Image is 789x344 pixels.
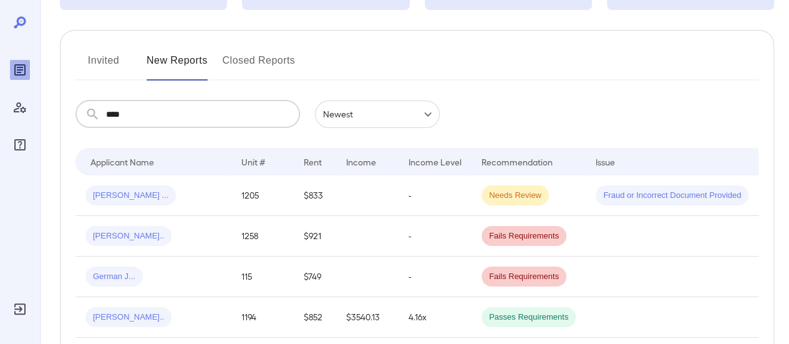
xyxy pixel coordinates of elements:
[399,297,472,338] td: 4.16x
[596,190,748,202] span: Fraud or Incorrect Document Provided
[85,230,172,242] span: [PERSON_NAME]..
[90,154,154,169] div: Applicant Name
[294,175,336,216] td: $833
[596,154,616,169] div: Issue
[241,154,265,169] div: Unit #
[294,216,336,257] td: $921
[10,299,30,319] div: Log Out
[294,257,336,297] td: $749
[482,312,576,323] span: Passes Requirements
[85,190,176,202] span: [PERSON_NAME] ...
[399,216,472,257] td: -
[231,297,294,338] td: 1194
[85,312,172,323] span: [PERSON_NAME]..
[304,154,324,169] div: Rent
[346,154,376,169] div: Income
[10,97,30,117] div: Manage Users
[482,190,549,202] span: Needs Review
[231,175,294,216] td: 1205
[231,216,294,257] td: 1258
[294,297,336,338] td: $852
[399,257,472,297] td: -
[10,60,30,80] div: Reports
[482,230,566,242] span: Fails Requirements
[223,51,296,81] button: Closed Reports
[409,154,462,169] div: Income Level
[85,271,143,283] span: German J...
[482,154,553,169] div: Recommendation
[315,101,440,128] div: Newest
[482,271,566,283] span: Fails Requirements
[147,51,208,81] button: New Reports
[75,51,132,81] button: Invited
[231,257,294,297] td: 115
[399,175,472,216] td: -
[336,297,399,338] td: $3540.13
[10,135,30,155] div: FAQ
